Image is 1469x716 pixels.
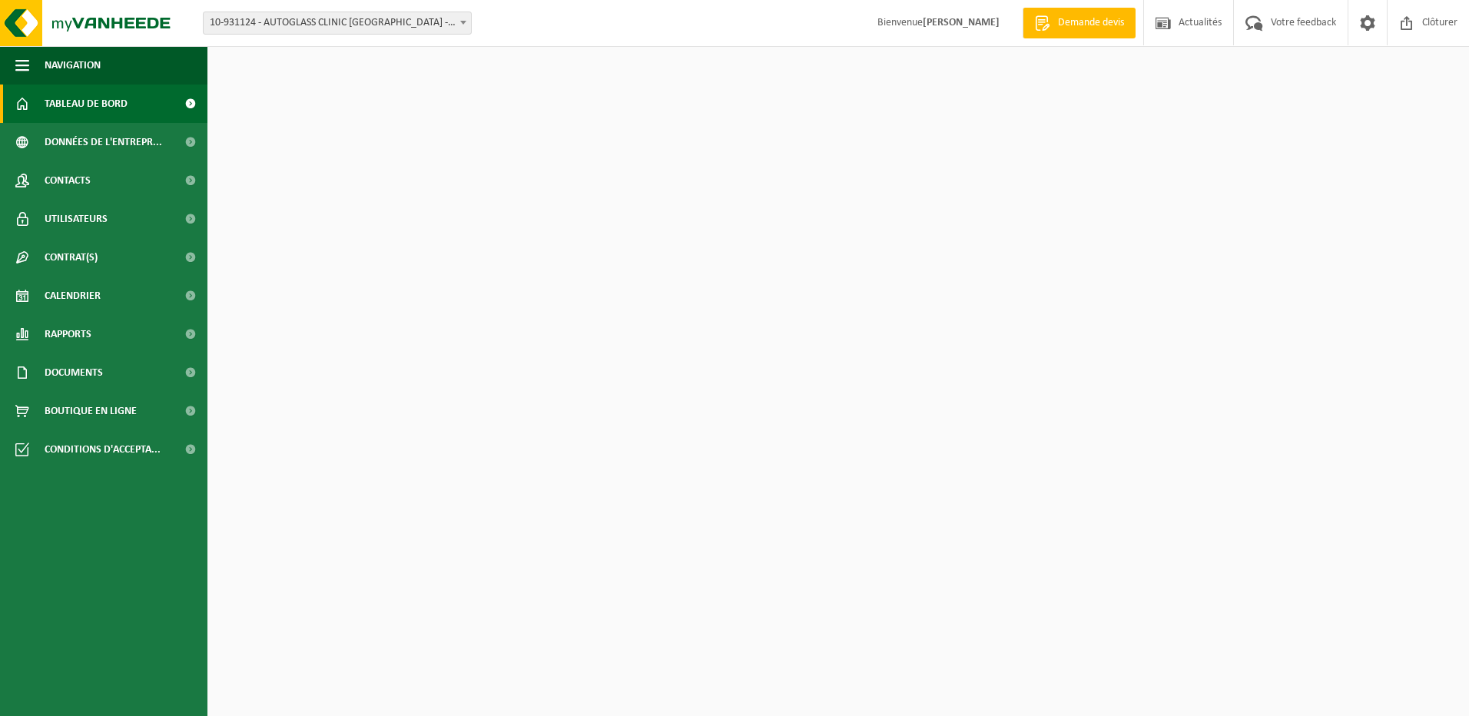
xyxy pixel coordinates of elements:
span: Demande devis [1054,15,1128,31]
span: Boutique en ligne [45,392,137,430]
a: Demande devis [1023,8,1136,38]
span: Tableau de bord [45,85,128,123]
span: 10-931124 - AUTOGLASS CLINIC ANDERLECHT - ANDERLECHT [203,12,472,35]
span: Navigation [45,46,101,85]
iframe: chat widget [8,682,257,716]
span: Données de l'entrepr... [45,123,162,161]
span: Documents [45,353,103,392]
span: 10-931124 - AUTOGLASS CLINIC ANDERLECHT - ANDERLECHT [204,12,471,34]
span: Contrat(s) [45,238,98,277]
strong: [PERSON_NAME] [923,17,1000,28]
span: Conditions d'accepta... [45,430,161,469]
span: Calendrier [45,277,101,315]
span: Utilisateurs [45,200,108,238]
span: Rapports [45,315,91,353]
span: Contacts [45,161,91,200]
